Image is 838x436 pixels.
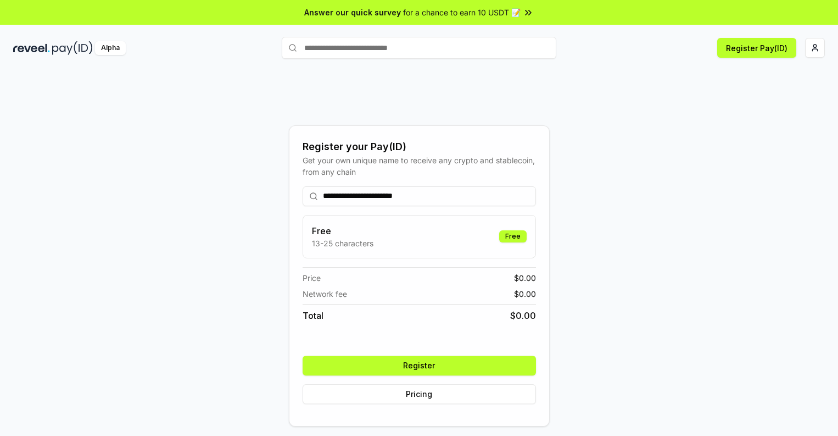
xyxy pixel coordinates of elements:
[13,41,50,55] img: reveel_dark
[499,230,527,242] div: Free
[95,41,126,55] div: Alpha
[303,154,536,178] div: Get your own unique name to receive any crypto and stablecoin, from any chain
[303,309,323,322] span: Total
[514,272,536,284] span: $ 0.00
[303,288,347,300] span: Network fee
[514,288,536,300] span: $ 0.00
[303,356,536,376] button: Register
[510,309,536,322] span: $ 0.00
[312,224,373,238] h3: Free
[403,7,521,18] span: for a chance to earn 10 USDT 📝
[52,41,93,55] img: pay_id
[312,238,373,249] p: 13-25 characters
[717,38,796,58] button: Register Pay(ID)
[303,384,536,404] button: Pricing
[304,7,401,18] span: Answer our quick survey
[303,139,536,154] div: Register your Pay(ID)
[303,272,321,284] span: Price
